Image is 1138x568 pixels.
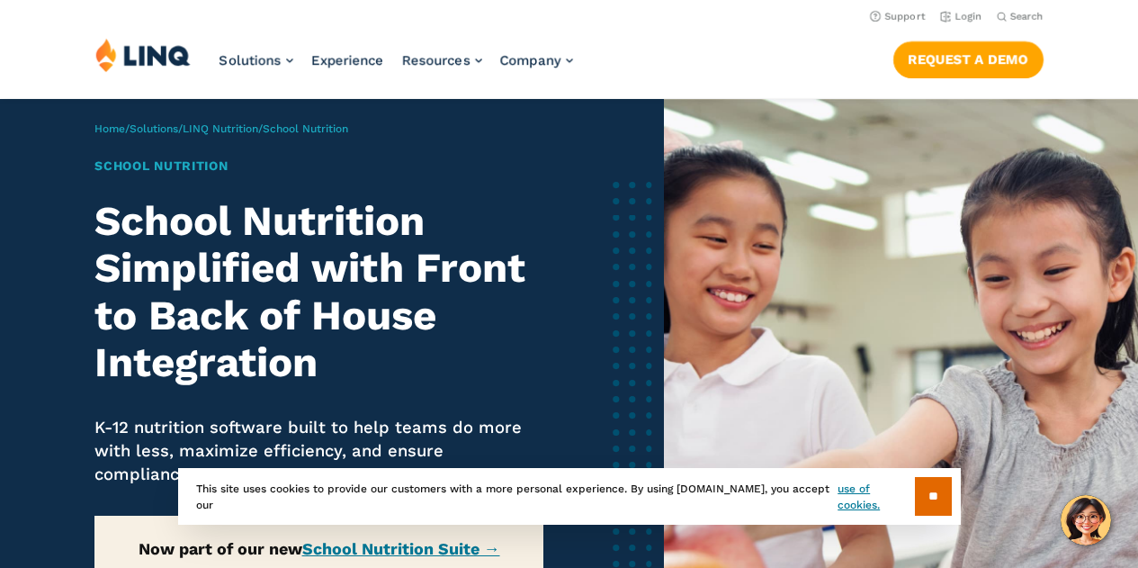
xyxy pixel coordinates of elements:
a: Request a Demo [893,41,1044,77]
a: use of cookies. [838,481,914,513]
a: Resources [402,52,482,68]
img: LINQ | K‑12 Software [95,38,191,72]
span: School Nutrition [263,122,348,135]
a: Support [870,11,926,23]
a: Solutions [130,122,178,135]
span: Resources [402,52,470,68]
a: Home [94,122,125,135]
a: School Nutrition Suite → [302,539,500,558]
div: This site uses cookies to provide our customers with a more personal experience. By using [DOMAIN... [178,468,961,525]
a: LINQ Nutrition [183,122,258,135]
a: Solutions [220,52,293,68]
nav: Primary Navigation [220,38,573,97]
strong: Now part of our new [139,539,500,558]
nav: Button Navigation [893,38,1044,77]
h1: School Nutrition [94,157,542,176]
a: Experience [311,52,384,68]
span: Solutions [220,52,282,68]
span: / / / [94,122,348,135]
p: K-12 nutrition software built to help teams do more with less, maximize efficiency, and ensure co... [94,416,542,487]
span: Company [500,52,561,68]
h2: School Nutrition Simplified with Front to Back of House Integration [94,198,542,387]
a: Company [500,52,573,68]
button: Open Search Bar [997,10,1044,23]
a: Login [940,11,982,23]
button: Hello, have a question? Let’s chat. [1061,495,1111,545]
span: Search [1010,11,1044,23]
